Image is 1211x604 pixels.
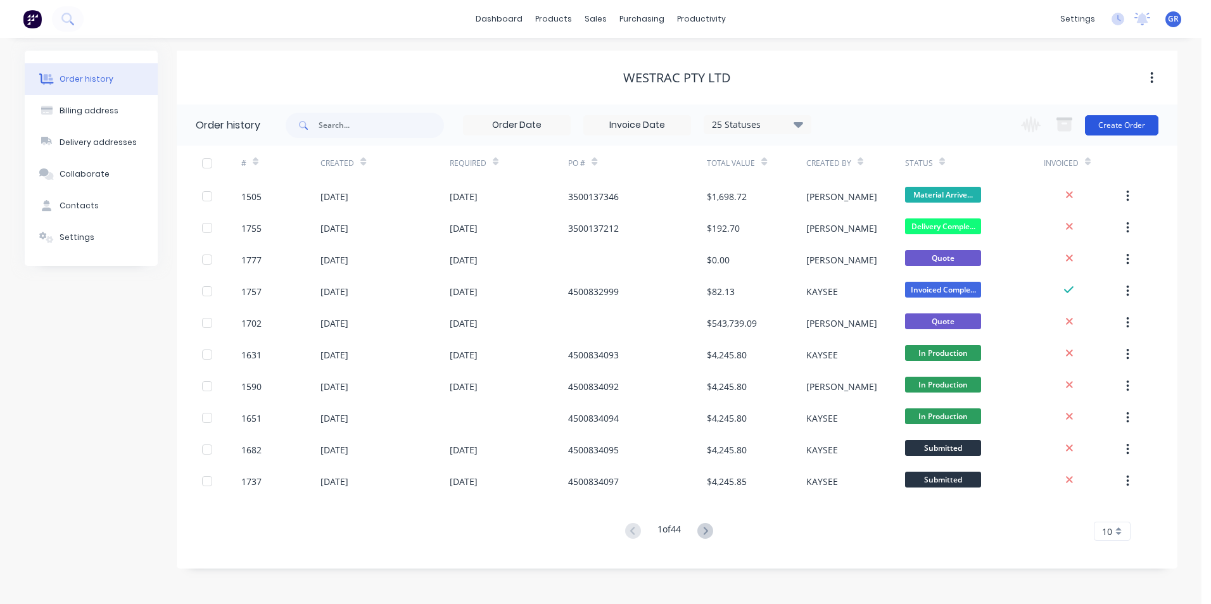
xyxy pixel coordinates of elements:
div: $1,698.72 [707,190,747,203]
div: 4500832999 [568,285,619,298]
div: Total Value [707,158,755,169]
span: In Production [905,408,981,424]
button: Collaborate [25,158,158,190]
div: [DATE] [450,317,478,330]
div: [DATE] [320,443,348,456]
span: Delivery Comple... [905,218,981,234]
div: [PERSON_NAME] [806,222,877,235]
div: [DATE] [450,348,478,362]
div: sales [578,9,613,28]
div: [DATE] [450,222,478,235]
div: [DATE] [320,348,348,362]
div: 1702 [241,317,262,330]
div: [DATE] [320,285,348,298]
span: Quote [905,250,981,266]
div: [DATE] [450,190,478,203]
div: 4500834097 [568,475,619,488]
div: $4,245.80 [707,348,747,362]
button: Delivery addresses [25,127,158,158]
div: $4,245.80 [707,380,747,393]
span: Submitted [905,472,981,488]
div: Created [320,146,449,180]
div: 4500834095 [568,443,619,456]
div: 1631 [241,348,262,362]
div: [DATE] [320,317,348,330]
div: 1757 [241,285,262,298]
input: Order Date [464,116,570,135]
div: [DATE] [320,253,348,267]
div: 1755 [241,222,262,235]
div: KAYSEE [806,412,838,425]
div: 4500834093 [568,348,619,362]
img: Factory [23,9,42,28]
div: Status [905,158,933,169]
div: $0.00 [707,253,730,267]
div: 1777 [241,253,262,267]
button: Billing address [25,95,158,127]
div: Order history [60,73,113,85]
div: [PERSON_NAME] [806,317,877,330]
button: Contacts [25,190,158,222]
div: KAYSEE [806,285,838,298]
div: [DATE] [320,222,348,235]
div: [PERSON_NAME] [806,190,877,203]
div: [DATE] [320,380,348,393]
div: $82.13 [707,285,735,298]
span: Quote [905,313,981,329]
div: Created By [806,158,851,169]
div: [DATE] [320,412,348,425]
div: 1 of 44 [657,522,681,541]
div: [DATE] [450,285,478,298]
div: # [241,158,246,169]
div: 1737 [241,475,262,488]
a: dashboard [469,9,529,28]
div: [DATE] [320,475,348,488]
div: Created [320,158,354,169]
div: Total Value [707,146,806,180]
div: 1505 [241,190,262,203]
div: WesTrac Pty Ltd [623,70,731,85]
div: Settings [60,232,94,243]
span: Invoiced Comple... [905,282,981,298]
div: Billing address [60,105,118,116]
div: 1590 [241,380,262,393]
div: Order history [196,118,260,133]
div: Delivery addresses [60,137,137,148]
div: 4500834094 [568,412,619,425]
div: Invoiced [1044,146,1123,180]
div: KAYSEE [806,443,838,456]
div: 1682 [241,443,262,456]
div: [DATE] [450,475,478,488]
button: Settings [25,222,158,253]
span: GR [1168,13,1179,25]
div: PO # [568,146,707,180]
div: KAYSEE [806,348,838,362]
div: [DATE] [450,253,478,267]
span: In Production [905,345,981,361]
div: [DATE] [450,380,478,393]
div: $192.70 [707,222,740,235]
div: 4500834092 [568,380,619,393]
div: $543,739.09 [707,317,757,330]
div: Collaborate [60,168,110,180]
div: # [241,146,320,180]
div: Contacts [60,200,99,211]
div: Status [905,146,1044,180]
div: [PERSON_NAME] [806,380,877,393]
div: 3500137212 [568,222,619,235]
div: products [529,9,578,28]
div: 3500137346 [568,190,619,203]
div: 25 Statuses [704,118,811,132]
div: Invoiced [1044,158,1079,169]
span: In Production [905,377,981,393]
button: Create Order [1085,115,1158,135]
div: Required [450,146,569,180]
div: [DATE] [450,443,478,456]
div: PO # [568,158,585,169]
div: purchasing [613,9,671,28]
span: Material Arrive... [905,187,981,203]
div: productivity [671,9,732,28]
div: KAYSEE [806,475,838,488]
div: $4,245.80 [707,412,747,425]
input: Search... [319,113,444,138]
